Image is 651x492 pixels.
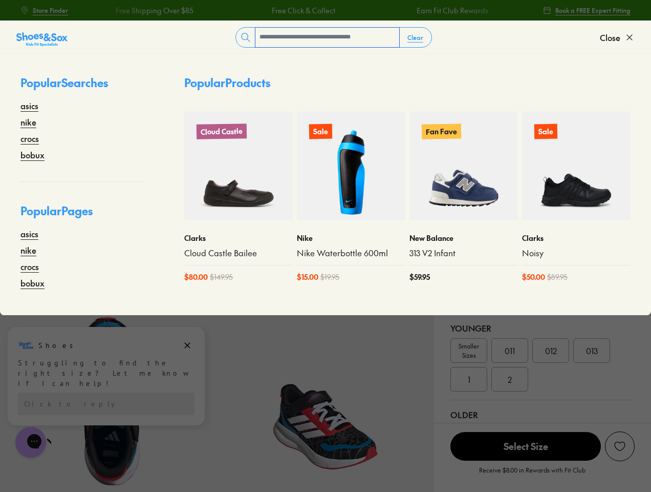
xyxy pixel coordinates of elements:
[450,432,601,461] span: Select Size
[543,1,631,19] a: Book a FREE Expert Fitting
[197,124,247,139] p: Cloud Castle
[10,423,51,461] iframe: Gorgias live chat messenger
[18,32,194,63] div: Struggling to find the right size? Let me know if I can help!
[210,272,233,282] span: $ 149.95
[600,26,635,49] button: Close
[451,341,487,360] span: Smaller Sizes
[33,6,68,15] span: Store Finder
[297,233,405,243] p: Nike
[20,149,45,161] a: bobux
[409,112,518,220] a: Fan Fave
[184,233,293,243] p: Clarks
[184,74,270,91] p: Popular Products
[468,373,470,385] span: 1
[522,248,631,259] a: Noisy
[38,15,79,25] h3: Shoes
[409,272,430,282] span: $ 59.95
[180,13,194,27] button: Dismiss campaign
[184,112,293,220] a: Cloud Castle
[605,432,635,461] button: Add to Wishlist
[20,132,39,145] a: crocs
[297,112,405,220] a: Sale
[522,233,631,243] p: Clarks
[534,124,557,139] p: Sale
[522,272,545,282] span: $ 50.00
[297,248,405,259] a: Nike Waterbottle 600ml
[422,124,461,139] p: Fan Fave
[114,5,191,16] a: Free Shipping Over $85
[409,233,518,243] p: New Balance
[20,228,38,240] a: asics
[600,31,620,44] span: Close
[297,272,318,282] span: $ 15.00
[184,248,293,259] a: Cloud Castle Bailee
[414,5,486,16] a: Earn Fit Club Rewards
[20,244,36,256] a: nike
[409,248,518,259] a: 313 V2 Infant
[450,322,635,334] div: Younger
[20,99,38,112] a: asics
[547,272,568,282] span: $ 89.95
[505,344,515,357] span: 011
[450,432,601,461] button: Select Size
[522,112,631,220] a: Sale
[20,74,143,99] p: Popular Searches
[450,408,635,421] div: Older
[399,28,431,47] button: Clear
[184,272,208,282] span: $ 80.00
[16,31,68,48] img: SNS_Logo_Responsive.svg
[20,116,36,128] a: nike
[479,465,585,484] p: Receive $8.00 in Rewards with Fit Club
[16,29,68,46] a: Shoes &amp; Sox
[20,1,68,19] a: Store Finder
[20,202,143,228] p: Popular Pages
[18,67,194,90] div: Reply to the campaigns
[270,5,333,16] a: Free Click & Collect
[20,277,45,289] a: bobux
[8,12,205,63] div: Message from Shoes. Struggling to find the right size? Let me know if I can help!
[18,12,34,28] img: Shoes logo
[555,6,631,15] span: Book a FREE Expert Fitting
[309,124,332,139] p: Sale
[545,344,557,357] span: 012
[508,373,512,385] span: 2
[586,344,598,357] span: 013
[20,260,39,273] a: crocs
[320,272,339,282] span: $ 19.95
[8,2,205,100] div: Campaign message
